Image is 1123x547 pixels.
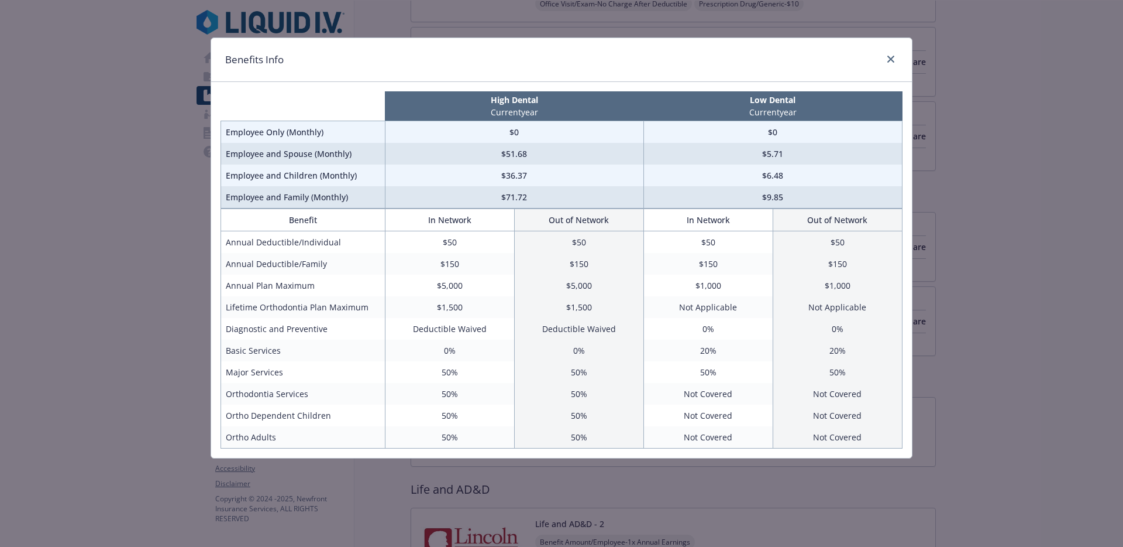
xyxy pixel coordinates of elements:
[643,296,773,318] td: Not Applicable
[385,340,514,361] td: 0%
[221,296,385,318] td: Lifetime Orthodontia Plan Maximum
[643,231,773,254] td: $50
[385,275,514,296] td: $5,000
[773,405,902,426] td: Not Covered
[643,426,773,449] td: Not Covered
[385,186,643,208] td: $71.72
[385,383,514,405] td: 50%
[385,405,514,426] td: 50%
[221,231,385,254] td: Annual Deductible/Individual
[643,383,773,405] td: Not Covered
[221,91,385,121] th: intentionally left blank
[225,52,284,67] h1: Benefits Info
[514,405,643,426] td: 50%
[514,318,643,340] td: Deductible Waived
[773,296,902,318] td: Not Applicable
[221,121,385,143] td: Employee Only (Monthly)
[773,209,902,231] th: Out of Network
[221,253,385,275] td: Annual Deductible/Family
[773,275,902,296] td: $1,000
[221,383,385,405] td: Orthodontia Services
[385,296,514,318] td: $1,500
[221,340,385,361] td: Basic Services
[773,361,902,383] td: 50%
[884,52,898,66] a: close
[385,121,643,143] td: $0
[387,94,641,106] p: High Dental
[514,209,643,231] th: Out of Network
[773,426,902,449] td: Not Covered
[643,121,902,143] td: $0
[514,383,643,405] td: 50%
[514,253,643,275] td: $150
[211,37,912,459] div: compare plan details
[646,106,900,118] p: Current year
[643,186,902,208] td: $9.85
[514,361,643,383] td: 50%
[514,275,643,296] td: $5,000
[514,426,643,449] td: 50%
[773,231,902,254] td: $50
[773,383,902,405] td: Not Covered
[643,143,902,165] td: $5.71
[221,186,385,208] td: Employee and Family (Monthly)
[221,275,385,296] td: Annual Plan Maximum
[221,426,385,449] td: Ortho Adults
[385,426,514,449] td: 50%
[385,253,514,275] td: $150
[773,318,902,340] td: 0%
[221,165,385,186] td: Employee and Children (Monthly)
[643,405,773,426] td: Not Covered
[385,143,643,165] td: $51.68
[643,275,773,296] td: $1,000
[385,231,514,254] td: $50
[221,143,385,165] td: Employee and Spouse (Monthly)
[646,94,900,106] p: Low Dental
[643,318,773,340] td: 0%
[221,209,385,231] th: Benefit
[221,318,385,340] td: Diagnostic and Preventive
[221,405,385,426] td: Ortho Dependent Children
[514,231,643,254] td: $50
[643,209,773,231] th: In Network
[385,361,514,383] td: 50%
[385,318,514,340] td: Deductible Waived
[643,165,902,186] td: $6.48
[773,340,902,361] td: 20%
[221,361,385,383] td: Major Services
[643,340,773,361] td: 20%
[514,296,643,318] td: $1,500
[643,253,773,275] td: $150
[643,361,773,383] td: 50%
[385,165,643,186] td: $36.37
[773,253,902,275] td: $150
[385,209,514,231] th: In Network
[387,106,641,118] p: Current year
[514,340,643,361] td: 0%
